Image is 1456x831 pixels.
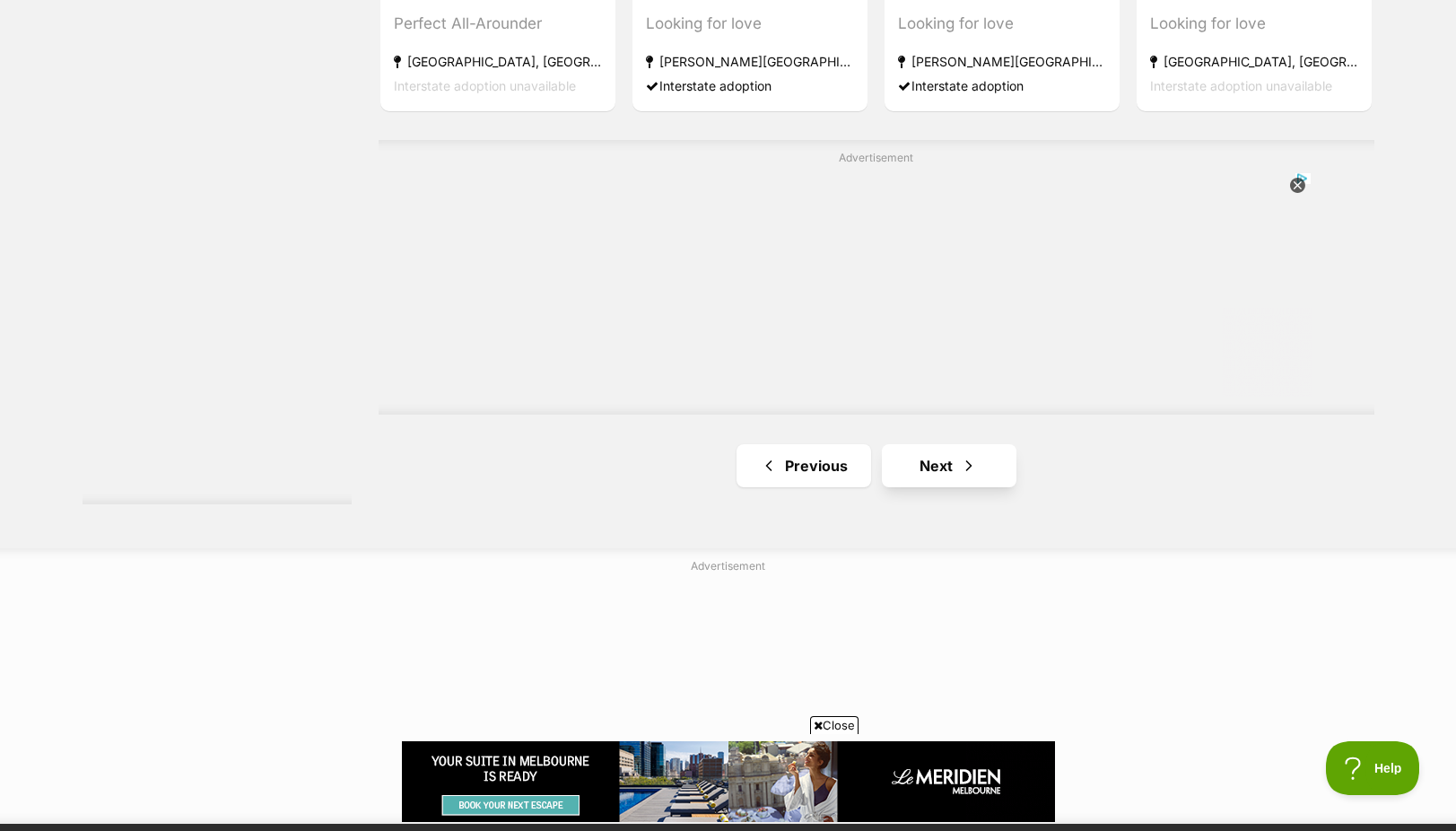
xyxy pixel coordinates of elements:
div: Looking for love [898,12,1106,36]
a: Next page [882,444,1016,487]
a: Previous page [737,444,871,487]
div: Looking for love [1150,12,1358,36]
div: Interstate adoption [898,74,1106,98]
span: Interstate adoption unavailable [1150,78,1332,93]
strong: [GEOGRAPHIC_DATA], [GEOGRAPHIC_DATA] [394,49,602,74]
strong: [PERSON_NAME][GEOGRAPHIC_DATA][PERSON_NAME], [GEOGRAPHIC_DATA] [646,49,854,74]
nav: Pagination [379,444,1374,487]
div: Advertisement [379,140,1374,415]
iframe: Advertisement [402,741,1055,822]
div: Interstate adoption [646,74,854,98]
iframe: Help Scout Beacon - Open [1326,741,1420,795]
div: Perfect All-Arounder [394,12,602,36]
iframe: Advertisement [293,582,1164,806]
div: Looking for love [646,12,854,36]
span: Interstate adoption unavailable [394,78,576,93]
iframe: Advertisement [441,172,1312,397]
strong: [GEOGRAPHIC_DATA], [GEOGRAPHIC_DATA] [1150,49,1358,74]
span: Close [810,716,859,734]
strong: [PERSON_NAME][GEOGRAPHIC_DATA][PERSON_NAME], [GEOGRAPHIC_DATA] [898,49,1106,74]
